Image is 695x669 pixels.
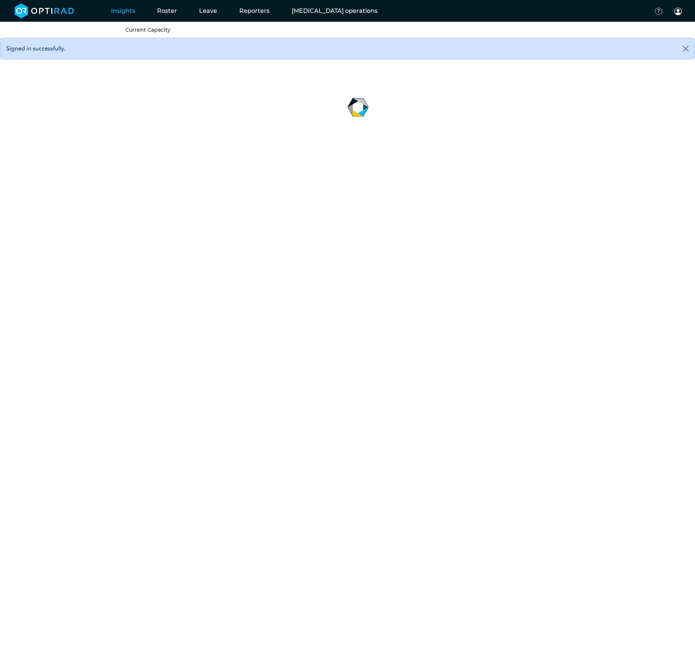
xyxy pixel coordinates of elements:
a: Current Capacity [125,27,170,33]
button: Close [677,38,695,59]
img: brand-opti-rad-logos-blue-and-white-d2f68631ba2948856bd03f2d395fb146ddc8fb01b4b6e9315ea85fa773367... [15,3,74,18]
